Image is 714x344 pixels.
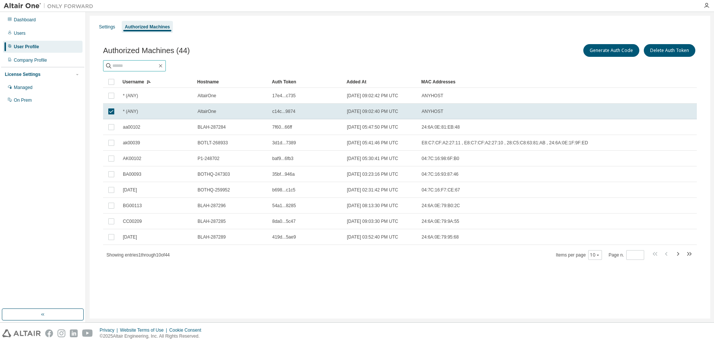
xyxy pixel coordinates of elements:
[422,171,459,177] span: 04:7C:16:93:87:46
[5,71,40,77] div: License Settings
[272,187,295,193] span: b698...c1c5
[70,329,78,337] img: linkedin.svg
[123,203,142,209] span: BG00113
[347,108,398,114] span: [DATE] 09:02:40 PM UTC
[58,329,65,337] img: instagram.svg
[198,108,216,114] span: AltairOne
[198,171,230,177] span: BOTHQ-247303
[422,108,443,114] span: ANYHOST
[272,203,296,209] span: 54a1...8285
[272,76,341,88] div: Auth Token
[272,171,295,177] span: 35bf...946a
[103,46,190,55] span: Authorized Machines (44)
[123,171,141,177] span: BA00093
[123,108,138,114] span: * (ANY)
[583,44,639,57] button: Generate Auth Code
[422,140,588,146] span: E8:C7:CF:A2:27:11 , E8:C7:CF:A2:27:10 , 28:C5:C8:63:81:AB , 24:6A:0E:1F:9F:ED
[120,327,169,333] div: Website Terms of Use
[422,218,459,224] span: 24:6A:0E:79:9A:55
[198,140,228,146] span: BOTLT-268933
[14,44,39,50] div: User Profile
[347,156,398,162] span: [DATE] 05:30:41 PM UTC
[100,327,120,333] div: Privacy
[123,234,137,240] span: [DATE]
[347,76,415,88] div: Added At
[4,2,97,10] img: Altair One
[347,234,398,240] span: [DATE] 03:52:40 PM UTC
[14,85,32,90] div: Managed
[198,218,226,224] span: BLAH-287285
[272,218,296,224] span: 8da0...5c47
[272,140,296,146] span: 3d1d...7389
[14,57,47,63] div: Company Profile
[14,30,25,36] div: Users
[422,234,459,240] span: 24:6A:0E:79:95:68
[198,156,220,162] span: P1-248702
[347,203,398,209] span: [DATE] 08:13:30 PM UTC
[198,187,230,193] span: BOTHQ-259952
[644,44,695,57] button: Delete Auth Token
[100,333,206,340] p: © 2025 Altair Engineering, Inc. All Rights Reserved.
[123,93,138,99] span: * (ANY)
[590,252,600,258] button: 10
[422,124,460,130] span: 24:6A:0E:81:EB:48
[2,329,41,337] img: altair_logo.svg
[347,93,398,99] span: [DATE] 09:02:42 PM UTC
[198,124,226,130] span: BLAH-287284
[347,187,398,193] span: [DATE] 02:31:42 PM UTC
[99,24,115,30] div: Settings
[422,156,459,162] span: 04:7C:16:98:6F:B0
[123,156,141,162] span: AK00102
[14,97,32,103] div: On Prem
[14,17,36,23] div: Dashboard
[198,203,226,209] span: BLAH-287296
[422,203,460,209] span: 24:6A:0E:79:B0:2C
[198,234,226,240] span: BLAH-287289
[272,108,295,114] span: c14c...9874
[123,218,142,224] span: CC00209
[556,250,602,260] span: Items per page
[197,76,266,88] div: Hostname
[106,252,170,258] span: Showing entries 1 through 10 of 44
[198,93,216,99] span: AltairOne
[421,76,618,88] div: MAC Addresses
[123,124,140,130] span: aa00102
[347,218,398,224] span: [DATE] 09:03:30 PM UTC
[347,171,398,177] span: [DATE] 03:23:16 PM UTC
[422,187,460,193] span: 04:7C:16:F7:CE:67
[272,124,292,130] span: 7f60...66ff
[125,24,170,30] div: Authorized Machines
[272,156,294,162] span: baf9...6fb3
[272,234,296,240] span: 419d...5ae9
[169,327,205,333] div: Cookie Consent
[609,250,644,260] span: Page n.
[347,124,398,130] span: [DATE] 05:47:50 PM UTC
[272,93,296,99] span: 17e4...c735
[347,140,398,146] span: [DATE] 05:41:46 PM UTC
[45,329,53,337] img: facebook.svg
[422,93,443,99] span: ANYHOST
[82,329,93,337] img: youtube.svg
[123,187,137,193] span: [DATE]
[122,76,191,88] div: Username
[123,140,140,146] span: ak00039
